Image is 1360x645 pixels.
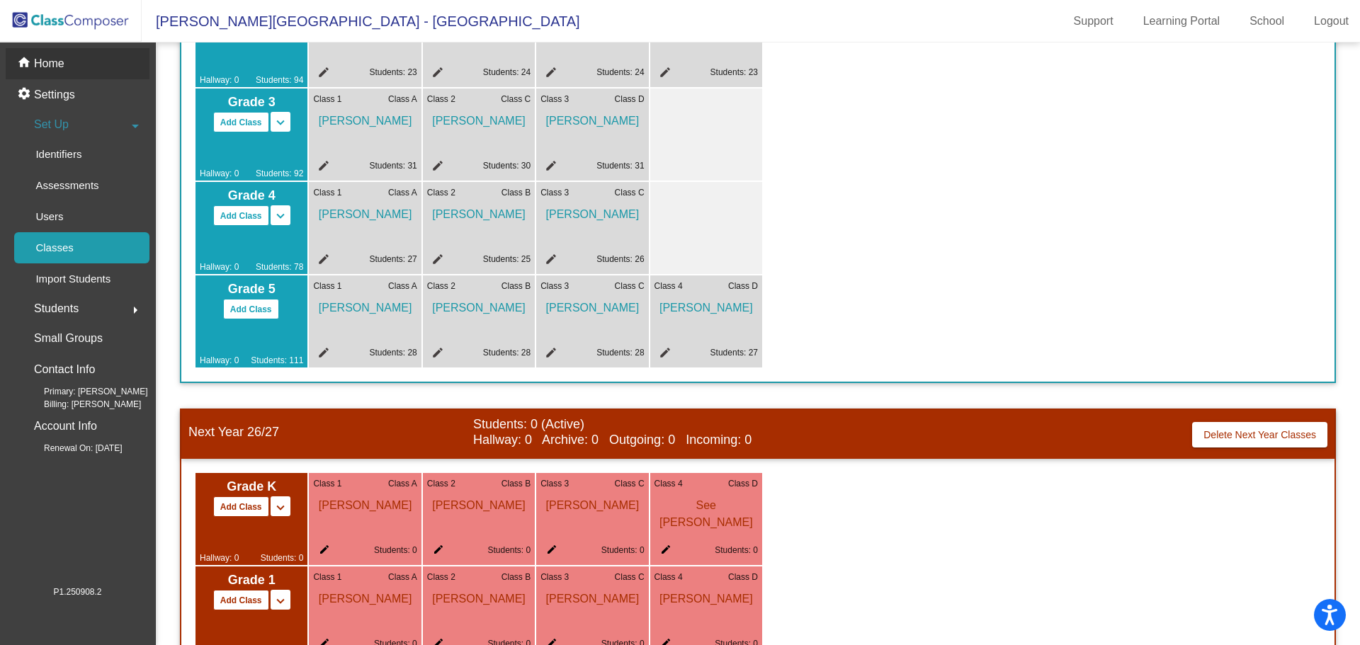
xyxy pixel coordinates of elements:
[654,571,683,583] span: Class 4
[313,253,330,270] mat-icon: edit
[728,477,758,490] span: Class D
[313,490,416,514] span: [PERSON_NAME]
[272,114,289,131] mat-icon: keyboard_arrow_down
[200,552,239,564] span: Hallway: 0
[654,66,671,83] mat-icon: edit
[313,280,341,292] span: Class 1
[540,253,557,270] mat-icon: edit
[21,385,148,398] span: Primary: [PERSON_NAME]
[251,354,303,367] span: Students: 111
[427,93,455,105] span: Class 2
[200,74,239,86] span: Hallway: 0
[427,199,531,223] span: [PERSON_NAME]
[313,292,416,316] span: [PERSON_NAME]
[200,261,239,273] span: Hallway: 0
[501,477,531,490] span: Class B
[487,545,531,555] a: Students: 0
[540,477,569,490] span: Class 3
[21,398,141,411] span: Billing: [PERSON_NAME]
[501,571,531,583] span: Class B
[272,499,289,516] mat-icon: keyboard_arrow_down
[200,167,239,180] span: Hallway: 0
[596,254,644,264] a: Students: 26
[35,177,98,194] p: Assessments
[654,346,671,363] mat-icon: edit
[654,583,758,607] span: [PERSON_NAME]
[710,67,758,77] a: Students: 23
[313,93,341,105] span: Class 1
[388,280,417,292] span: Class A
[313,159,330,176] mat-icon: edit
[473,433,1043,448] span: Hallway: 0 Archive: 0 Outgoing: 0 Incoming: 0
[213,205,269,226] button: Add Class
[34,86,75,103] p: Settings
[313,544,330,561] mat-icon: edit
[596,67,644,77] a: Students: 24
[483,67,531,77] a: Students: 24
[256,261,303,273] span: Students: 78
[540,280,569,292] span: Class 3
[715,545,758,555] a: Students: 0
[369,348,416,358] a: Students: 28
[35,239,73,256] p: Classes
[654,544,671,561] mat-icon: edit
[188,425,473,440] span: Next Year 26/27
[313,571,341,583] span: Class 1
[313,477,341,490] span: Class 1
[501,186,531,199] span: Class B
[501,280,531,292] span: Class B
[1062,10,1125,33] a: Support
[728,280,758,292] span: Class D
[35,270,110,287] p: Import Students
[388,477,417,490] span: Class A
[127,118,144,135] mat-icon: arrow_drop_down
[34,55,64,72] p: Home
[615,93,645,105] span: Class D
[710,348,758,358] a: Students: 27
[1303,10,1360,33] a: Logout
[654,280,683,292] span: Class 4
[213,112,269,132] button: Add Class
[313,105,416,130] span: [PERSON_NAME]
[223,299,279,319] button: Add Class
[1192,422,1327,447] button: Delete Next Year Classes
[483,161,531,171] a: Students: 30
[388,186,417,199] span: Class A
[34,360,95,379] p: Contact Info
[313,583,416,607] span: [PERSON_NAME]
[427,583,531,607] span: [PERSON_NAME]
[142,10,580,33] span: [PERSON_NAME][GEOGRAPHIC_DATA] - [GEOGRAPHIC_DATA]
[427,544,444,561] mat-icon: edit
[540,346,557,363] mat-icon: edit
[35,208,63,225] p: Users
[213,496,269,517] button: Add Class
[540,159,557,176] mat-icon: edit
[427,490,531,514] span: [PERSON_NAME]
[1203,429,1316,440] span: Delete Next Year Classes
[313,346,330,363] mat-icon: edit
[427,346,444,363] mat-icon: edit
[313,186,341,199] span: Class 1
[34,299,79,319] span: Students
[654,477,683,490] span: Class 4
[200,186,303,205] span: Grade 4
[313,66,330,83] mat-icon: edit
[540,583,644,607] span: [PERSON_NAME]
[501,93,531,105] span: Class C
[540,66,557,83] mat-icon: edit
[427,105,531,130] span: [PERSON_NAME]
[388,93,417,105] span: Class A
[654,490,758,531] span: See [PERSON_NAME]
[473,417,1043,433] span: Students: 0 (Active)
[200,477,303,496] span: Grade K
[596,348,644,358] a: Students: 28
[654,292,758,316] span: [PERSON_NAME]
[540,199,644,223] span: [PERSON_NAME]
[427,253,444,270] mat-icon: edit
[21,442,122,455] span: Renewal On: [DATE]
[427,159,444,176] mat-icon: edit
[427,292,531,316] span: [PERSON_NAME]
[261,552,304,564] span: Students: 0
[200,354,239,367] span: Hallway: 0
[601,545,645,555] a: Students: 0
